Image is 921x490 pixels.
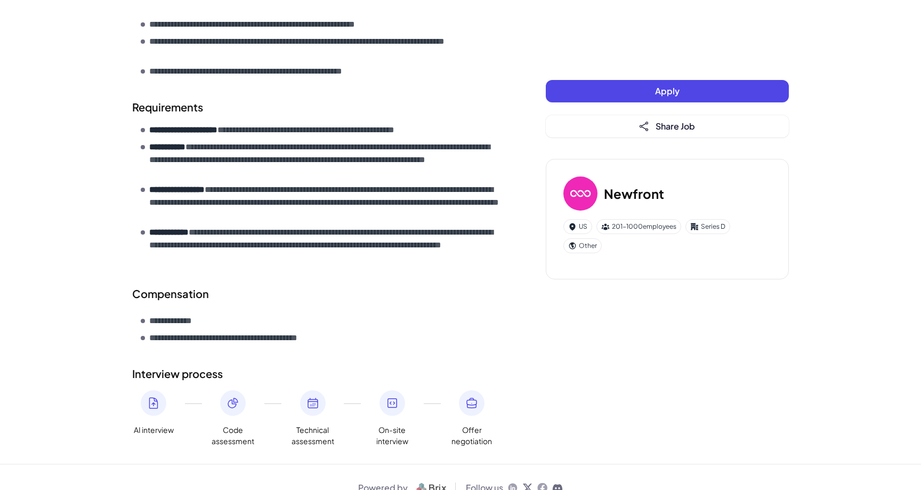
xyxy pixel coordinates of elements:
[563,219,592,234] div: US
[656,121,695,132] span: Share Job
[132,366,503,382] h2: Interview process
[371,424,414,447] span: On-site interview
[604,184,664,203] h3: Newfront
[655,85,680,97] span: Apply
[685,219,730,234] div: Series D
[563,238,602,253] div: Other
[563,176,597,211] img: Ne
[134,424,174,436] span: AI interview
[212,424,254,447] span: Code assessment
[132,99,503,115] h2: Requirements
[546,80,789,102] button: Apply
[596,219,681,234] div: 201-1000 employees
[132,286,503,302] div: Compensation
[546,115,789,138] button: Share Job
[450,424,493,447] span: Offer negotiation
[292,424,334,447] span: Technical assessment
